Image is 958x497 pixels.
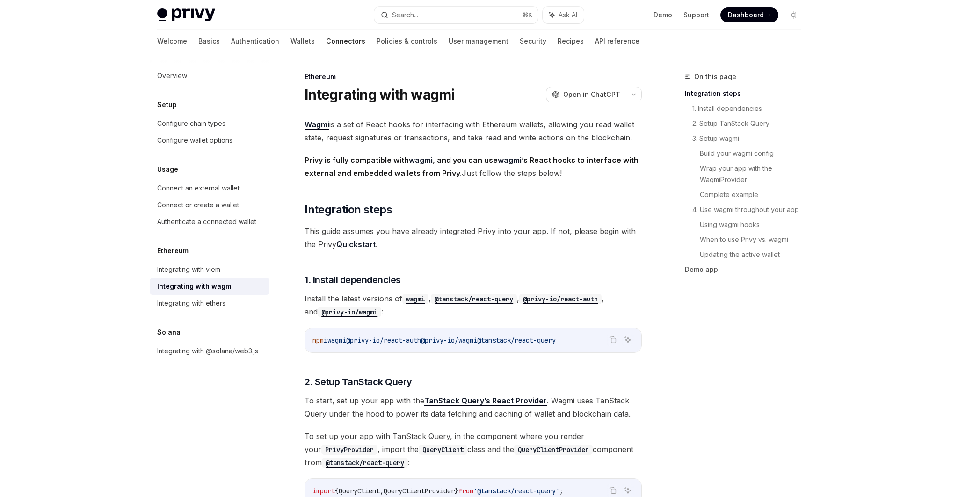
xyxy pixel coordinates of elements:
span: ⌘ K [523,11,532,19]
a: @privy-io/wagmi [318,307,381,316]
a: Security [520,30,546,52]
span: { [335,487,339,495]
code: @tanstack/react-query [322,458,408,468]
a: QueryClientProvider [514,445,593,454]
button: Ask AI [543,7,584,23]
code: @tanstack/react-query [431,294,517,304]
a: Dashboard [720,7,778,22]
button: Ask AI [622,334,634,346]
h5: Setup [157,99,177,110]
span: @tanstack/react-query [477,336,556,344]
span: To start, set up your app with the . Wagmi uses TanStack Query under the hood to power its data f... [305,394,642,420]
span: Ask AI [559,10,577,20]
span: '@tanstack/react-query' [473,487,559,495]
a: Configure wallet options [150,132,269,149]
button: Toggle dark mode [786,7,801,22]
a: Connectors [326,30,365,52]
div: Authenticate a connected wallet [157,216,256,227]
a: Wagmi [305,120,329,130]
a: 1. Install dependencies [692,101,808,116]
a: When to use Privy vs. wagmi [700,232,808,247]
span: On this page [694,71,736,82]
span: @privy-io/wagmi [421,336,477,344]
a: Authenticate a connected wallet [150,213,269,230]
button: Ask AI [622,484,634,497]
a: Connect or create a wallet [150,197,269,213]
span: } [455,487,458,495]
h1: Integrating with wagmi [305,86,455,103]
span: 2. Setup TanStack Query [305,375,412,388]
a: Integrating with wagmi [150,278,269,295]
span: import [312,487,335,495]
span: , [380,487,384,495]
code: @privy-io/react-auth [519,294,602,304]
a: Policies & controls [377,30,437,52]
a: Integrating with ethers [150,295,269,312]
a: Demo app [685,262,808,277]
span: Integration steps [305,202,392,217]
a: Wrap your app with the WagmiProvider [700,161,808,187]
a: Demo [653,10,672,20]
a: wagmi [409,155,433,165]
a: 4. Use wagmi throughout your app [692,202,808,217]
strong: Privy is fully compatible with , and you can use ’s React hooks to interface with external and em... [305,155,639,178]
a: Integration steps [685,86,808,101]
a: Quickstart [336,240,376,249]
span: This guide assumes you have already integrated Privy into your app. If not, please begin with the... [305,225,642,251]
a: Build your wagmi config [700,146,808,161]
a: Connect an external wallet [150,180,269,197]
code: QueryClientProvider [514,445,593,455]
div: Integrating with @solana/web3.js [157,345,258,357]
a: wagmi [498,155,522,165]
a: Welcome [157,30,187,52]
code: @privy-io/wagmi [318,307,381,317]
a: Basics [198,30,220,52]
span: Install the latest versions of , , , and : [305,292,642,318]
h5: Solana [157,327,181,338]
a: QueryClient [419,445,467,454]
span: ; [559,487,563,495]
img: light logo [157,8,215,22]
button: Open in ChatGPT [546,87,626,102]
button: Copy the contents from the code block [607,334,619,346]
span: is a set of React hooks for interfacing with Ethereum wallets, allowing you read wallet state, re... [305,118,642,144]
a: Configure chain types [150,115,269,132]
code: wagmi [402,294,428,304]
span: Just follow the steps below! [305,153,642,180]
a: Recipes [558,30,584,52]
div: Connect or create a wallet [157,199,239,211]
a: @tanstack/react-query [431,294,517,303]
span: from [458,487,473,495]
code: PrivyProvider [321,445,377,455]
a: @tanstack/react-query [322,458,408,467]
span: wagmi [327,336,346,344]
span: QueryClient [339,487,380,495]
span: To set up your app with TanStack Query, in the component where you render your , import the class... [305,430,642,469]
div: Integrating with wagmi [157,281,233,292]
a: 2. Setup TanStack Query [692,116,808,131]
span: Dashboard [728,10,764,20]
a: TanStack Query’s React Provider [424,396,547,406]
button: Search...⌘K [374,7,538,23]
div: Connect an external wallet [157,183,239,194]
button: Copy the contents from the code block [607,484,619,497]
div: Integrating with viem [157,264,220,275]
a: Authentication [231,30,279,52]
a: Wallets [290,30,315,52]
span: 1. Install dependencies [305,273,401,286]
code: QueryClient [419,445,467,455]
div: Ethereum [305,72,642,81]
span: @privy-io/react-auth [346,336,421,344]
div: Configure chain types [157,118,225,129]
span: i [324,336,327,344]
a: Complete example [700,187,808,202]
span: QueryClientProvider [384,487,455,495]
a: @privy-io/react-auth [519,294,602,303]
span: npm [312,336,324,344]
div: Overview [157,70,187,81]
div: Integrating with ethers [157,298,225,309]
a: Integrating with @solana/web3.js [150,343,269,359]
div: Configure wallet options [157,135,232,146]
h5: Usage [157,164,178,175]
a: 3. Setup wagmi [692,131,808,146]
